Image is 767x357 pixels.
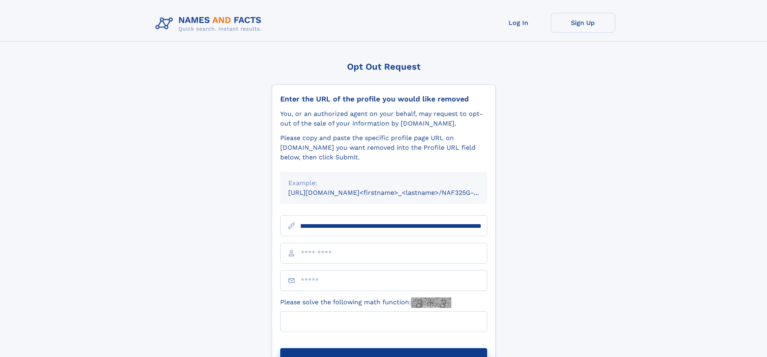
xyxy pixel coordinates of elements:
[280,133,487,162] div: Please copy and paste the specific profile page URL on [DOMAIN_NAME] you want removed into the Pr...
[280,109,487,128] div: You, or an authorized agent on your behalf, may request to opt-out of the sale of your informatio...
[288,178,479,188] div: Example:
[551,13,615,33] a: Sign Up
[486,13,551,33] a: Log In
[288,189,502,196] small: [URL][DOMAIN_NAME]<firstname>_<lastname>/NAF325G-xxxxxxxx
[280,95,487,103] div: Enter the URL of the profile you would like removed
[280,297,451,308] label: Please solve the following math function:
[272,62,496,72] div: Opt Out Request
[152,13,268,35] img: Logo Names and Facts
